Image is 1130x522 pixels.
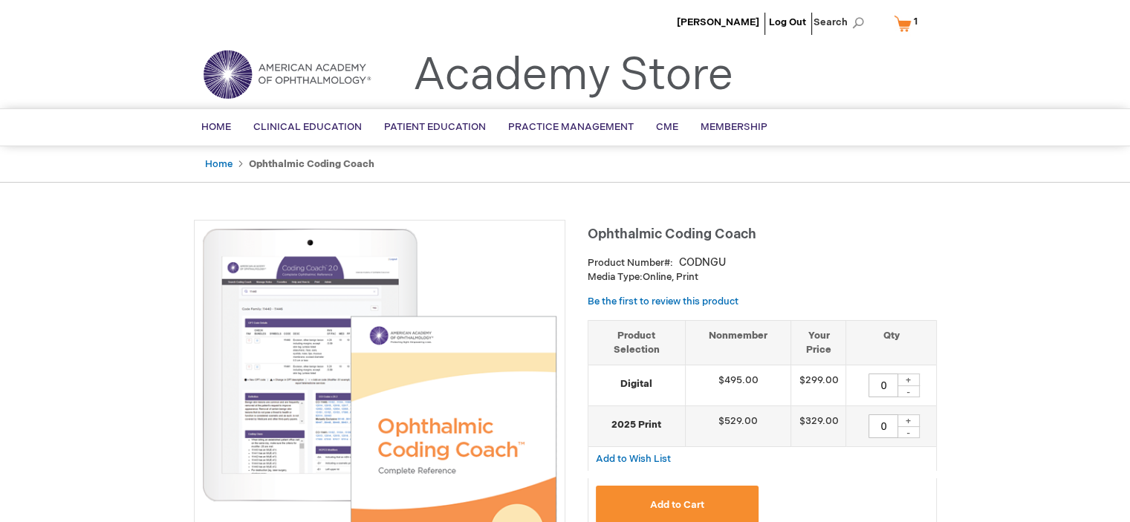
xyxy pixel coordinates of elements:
strong: Media Type: [588,271,643,283]
span: Add to Wish List [596,453,671,465]
span: Clinical Education [253,121,362,133]
span: Search [814,7,870,37]
a: Academy Store [413,49,733,102]
a: 1 [891,10,927,36]
a: Log Out [769,16,806,28]
p: Online, Print [588,270,937,284]
strong: 2025 Print [596,418,678,432]
td: $529.00 [685,406,791,447]
th: Product Selection [588,320,686,365]
a: [PERSON_NAME] [677,16,759,28]
a: Home [205,158,233,170]
th: Nonmember [685,320,791,365]
span: Ophthalmic Coding Coach [588,226,756,242]
span: CME [656,121,678,133]
th: Your Price [791,320,846,365]
span: 1 [914,16,918,27]
span: Home [201,121,231,133]
input: Qty [868,414,898,438]
div: CODNGU [679,255,726,270]
a: Be the first to review this product [588,296,738,307]
strong: Digital [596,377,678,391]
a: Add to Wish List [596,452,671,465]
div: - [897,385,920,397]
input: Qty [868,373,898,397]
td: $329.00 [791,406,846,447]
td: $495.00 [685,365,791,406]
div: + [897,414,920,427]
strong: Product Number [588,257,673,269]
div: + [897,373,920,386]
span: Add to Cart [650,499,704,511]
td: $299.00 [791,365,846,406]
span: Practice Management [508,121,634,133]
div: - [897,426,920,438]
th: Qty [846,320,936,365]
strong: Ophthalmic Coding Coach [249,158,374,170]
span: Patient Education [384,121,486,133]
span: Membership [701,121,767,133]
